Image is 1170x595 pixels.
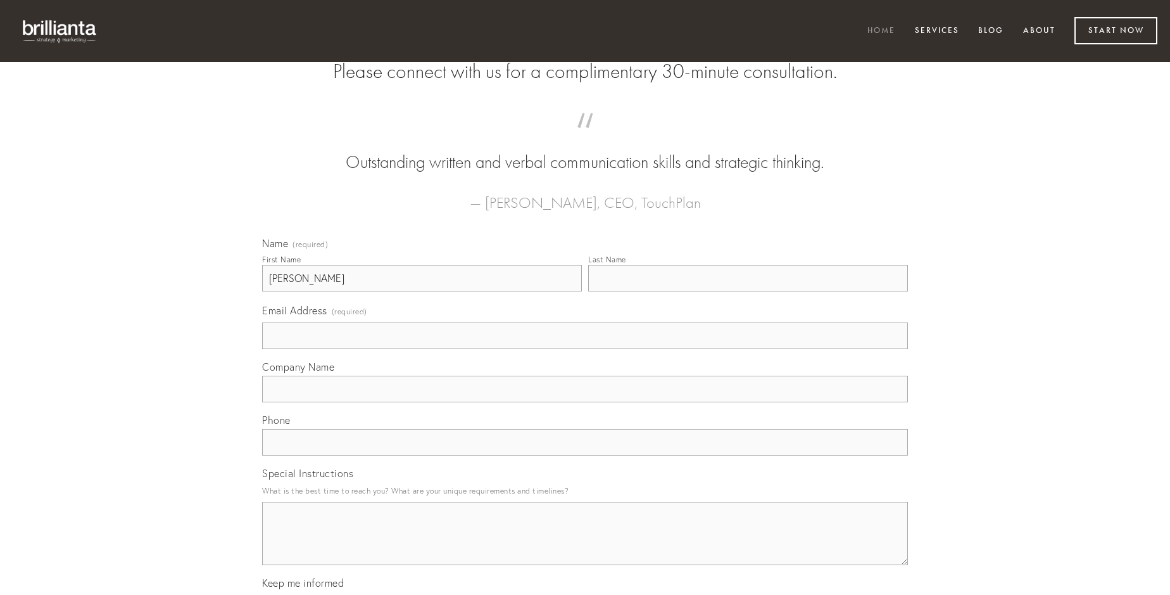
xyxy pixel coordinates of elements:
span: “ [282,125,888,150]
p: What is the best time to reach you? What are your unique requirements and timelines? [262,482,908,499]
a: Services [907,21,967,42]
div: First Name [262,255,301,264]
figcaption: — [PERSON_NAME], CEO, TouchPlan [282,175,888,215]
a: Home [859,21,903,42]
span: Keep me informed [262,577,344,589]
span: Phone [262,414,291,426]
a: Start Now [1074,17,1157,44]
a: About [1015,21,1064,42]
span: Email Address [262,304,327,317]
div: Last Name [588,255,626,264]
blockquote: Outstanding written and verbal communication skills and strategic thinking. [282,125,888,175]
span: (required) [292,241,328,248]
span: Company Name [262,361,334,373]
span: Special Instructions [262,467,353,480]
span: (required) [332,303,367,320]
span: Name [262,237,288,250]
a: Blog [970,21,1012,42]
h2: Please connect with us for a complimentary 30-minute consultation. [262,60,908,84]
img: brillianta - research, strategy, marketing [13,13,108,49]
